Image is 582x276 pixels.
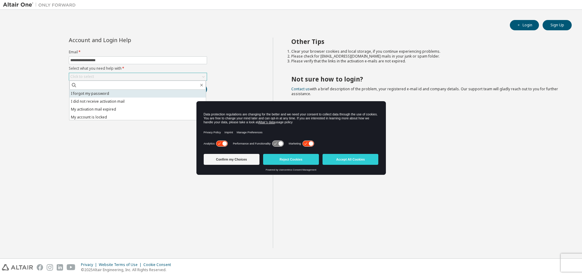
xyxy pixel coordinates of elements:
[291,54,561,59] li: Please check for [EMAIL_ADDRESS][DOMAIN_NAME] mails in your junk or spam folder.
[543,20,572,30] button: Sign Up
[69,66,207,71] label: Select what you need help with
[47,264,53,271] img: instagram.svg
[291,38,561,45] h2: Other Tips
[3,2,79,8] img: Altair One
[291,49,561,54] li: Clear your browser cookies and local storage, if you continue experiencing problems.
[81,267,175,272] p: © 2025 Altair Engineering, Inc. All Rights Reserved.
[37,264,43,271] img: facebook.svg
[57,264,63,271] img: linkedin.svg
[291,86,558,96] span: with a brief description of the problem, your registered e-mail id and company details. Our suppo...
[291,86,310,91] a: Contact us
[291,59,561,64] li: Please verify that the links in the activation e-mails are not expired.
[70,74,94,79] div: Click to select
[81,262,99,267] div: Privacy
[2,264,33,271] img: altair_logo.svg
[69,90,206,98] li: I forgot my password
[143,262,175,267] div: Cookie Consent
[99,262,143,267] div: Website Terms of Use
[69,38,179,42] div: Account and Login Help
[69,50,207,55] label: Email
[291,75,561,83] h2: Not sure how to login?
[510,20,539,30] button: Login
[69,73,207,80] div: Click to select
[67,264,75,271] img: youtube.svg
